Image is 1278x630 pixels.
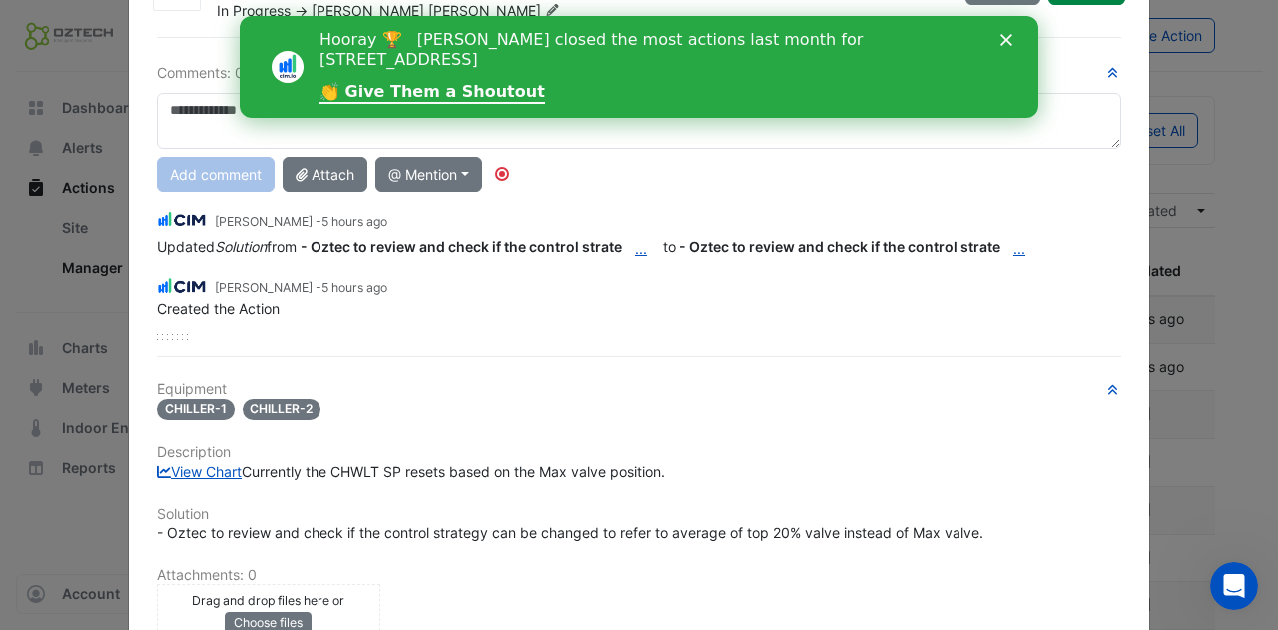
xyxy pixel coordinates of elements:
[157,463,665,480] span: Currently the CHWLT SP resets based on the Max valve position.
[679,238,1038,255] span: - Oztec to review and check if the control strate
[157,524,983,541] span: - Oztec to review and check if the control strategy can be changed to refer to average of top 20%...
[215,238,267,255] em: Solution
[217,2,291,19] span: In Progress
[157,209,207,231] img: CIM
[157,567,1121,584] h6: Attachments: 0
[215,213,387,231] small: [PERSON_NAME] -
[157,238,1038,255] span: to
[157,300,280,316] span: Created the Action
[301,238,663,255] span: - Oztec to review and check if the control strate
[243,399,321,420] span: CHILLER-2
[321,214,387,229] span: 2025-08-28 10:35:00
[157,381,1121,398] h6: Equipment
[283,157,367,192] button: Attach
[215,279,387,297] small: [PERSON_NAME] -
[1000,231,1038,266] button: ...
[428,1,564,21] span: [PERSON_NAME]
[240,16,1038,118] iframe: Intercom live chat banner
[321,280,387,295] span: 2025-08-28 10:27:23
[157,444,1121,461] h6: Description
[157,399,235,420] span: CHILLER-1
[761,18,781,30] div: Close
[622,231,660,266] button: ...
[157,463,242,480] a: View Chart
[157,62,354,85] div: Comments: 0
[295,2,308,19] span: ->
[1210,562,1258,610] iframe: Intercom live chat
[493,165,511,183] div: Tooltip anchor
[312,2,424,19] span: [PERSON_NAME]
[157,506,1121,523] h6: Solution
[192,593,344,608] small: Drag and drop files here or
[375,157,482,192] button: @ Mention
[157,275,207,297] img: CIM
[157,238,297,255] span: Updated from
